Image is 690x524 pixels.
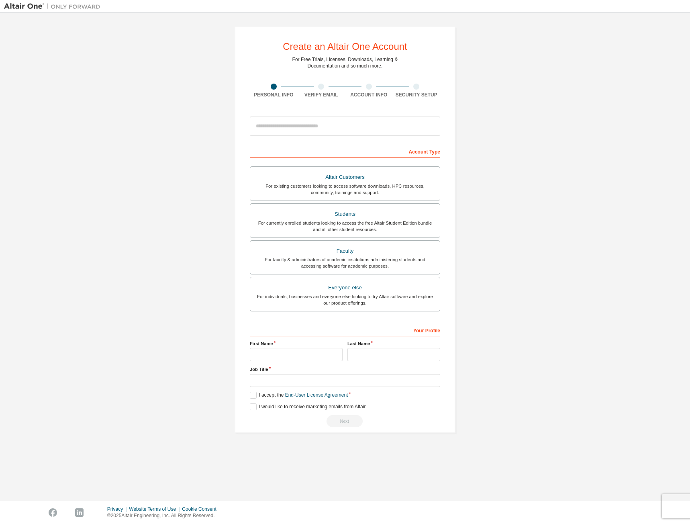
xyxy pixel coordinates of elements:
[255,172,435,183] div: Altair Customers
[250,145,440,158] div: Account Type
[250,92,298,98] div: Personal Info
[347,340,440,347] label: Last Name
[107,512,221,519] p: © 2025 Altair Engineering, Inc. All Rights Reserved.
[49,508,57,517] img: facebook.svg
[250,403,365,410] label: I would like to receive marketing emails from Altair
[255,282,435,293] div: Everyone else
[345,92,393,98] div: Account Info
[285,392,348,398] a: End-User License Agreement
[107,506,129,512] div: Privacy
[255,209,435,220] div: Students
[283,42,407,51] div: Create an Altair One Account
[255,220,435,233] div: For currently enrolled students looking to access the free Altair Student Edition bundle and all ...
[250,323,440,336] div: Your Profile
[4,2,104,10] img: Altair One
[129,506,182,512] div: Website Terms of Use
[182,506,221,512] div: Cookie Consent
[255,183,435,196] div: For existing customers looking to access software downloads, HPC resources, community, trainings ...
[298,92,345,98] div: Verify Email
[75,508,84,517] img: linkedin.svg
[292,56,398,69] div: For Free Trials, Licenses, Downloads, Learning & Documentation and so much more.
[250,366,440,373] label: Job Title
[255,256,435,269] div: For faculty & administrators of academic institutions administering students and accessing softwa...
[250,340,343,347] label: First Name
[255,293,435,306] div: For individuals, businesses and everyone else looking to try Altair software and explore our prod...
[250,392,348,399] label: I accept the
[255,246,435,257] div: Faculty
[250,415,440,427] div: Read and acccept EULA to continue
[393,92,441,98] div: Security Setup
